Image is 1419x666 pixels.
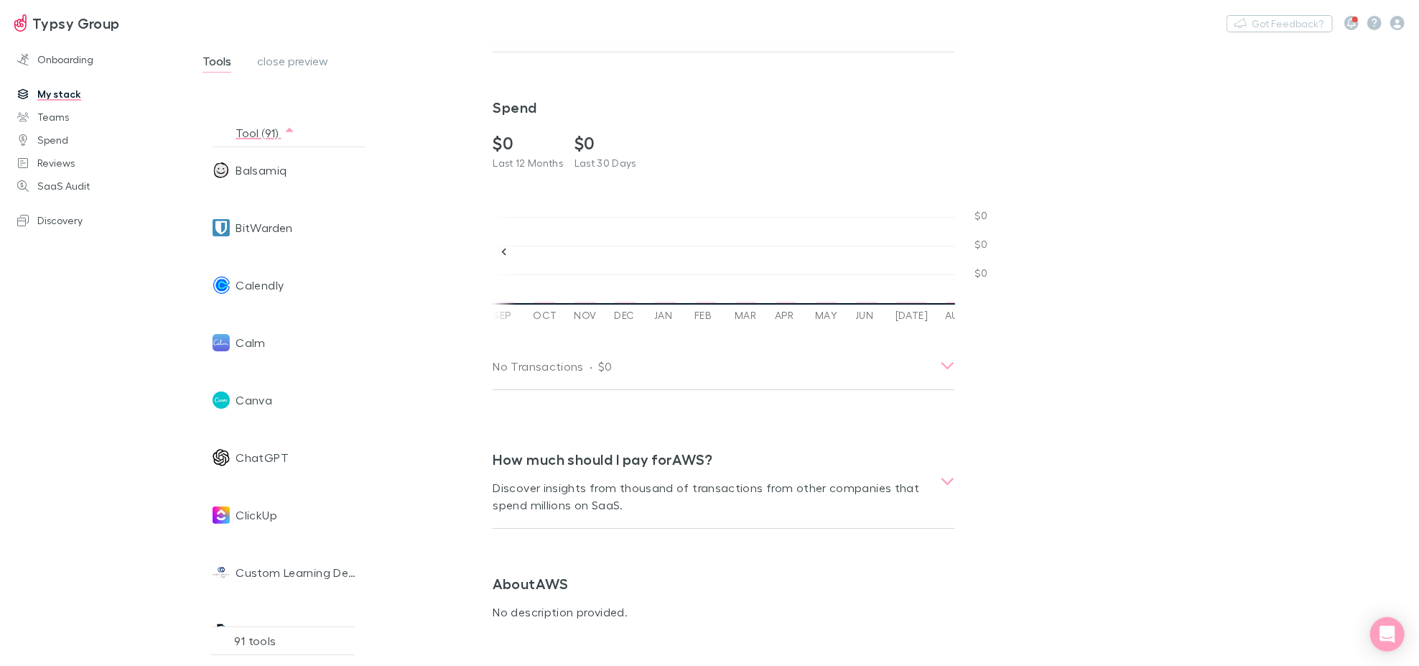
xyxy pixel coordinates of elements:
[236,544,358,601] span: Custom Learning Design
[694,310,717,321] span: Feb
[574,310,597,321] span: Nov
[493,98,955,116] h3: Spend
[213,564,230,581] img: Custom Learning Design's Logo
[3,209,195,232] a: Discovery
[493,133,563,154] h2: $0
[735,310,758,321] span: Mar
[775,310,798,321] span: Apr
[1370,617,1405,652] div: Open Intercom Messenger
[236,199,292,256] span: BitWarden
[213,219,230,236] img: BitWarden's Logo
[3,106,195,129] a: Teams
[598,358,613,375] p: $0
[32,14,120,32] h3: Typsy Group
[213,334,230,351] img: Calm's Logo
[213,449,230,466] img: ChatGPT's Logo
[574,133,636,154] h2: $0
[945,310,968,321] span: Aug
[3,152,195,175] a: Reviews
[481,436,967,528] div: How much should I pay forAWS?Discover insights from thousand of transactions from other companies...
[236,371,272,429] span: Canva
[3,129,195,152] a: Spend
[1227,15,1333,32] button: Got Feedback?
[815,310,838,321] span: May
[614,310,637,321] span: Dec
[3,83,195,106] a: My stack
[213,507,230,524] img: ClickUp's Logo
[236,256,284,314] span: Calendly
[493,450,929,468] h3: How much should I pay for AWS ?
[236,314,265,371] span: Calm
[493,479,929,514] p: Discover insights from thousand of transactions from other companies that spend millions on SaaS.
[236,119,295,147] button: Tool (91)
[574,157,636,169] span: Last 30 Days
[213,621,230,639] img: DocHub - Sign & Edit PDFs for G Suite's Logo
[855,310,878,321] span: Jun
[213,277,230,294] img: Calendly's Logo
[974,210,988,221] span: $0
[211,626,355,655] div: 91 tools
[236,429,289,486] span: ChatGPT
[493,358,584,375] p: No Transactions
[590,358,592,375] div: ·
[654,310,677,321] span: Jan
[6,6,129,40] a: Typsy Group
[895,310,928,321] span: [DATE]
[493,157,563,169] span: Last 12 Months
[974,239,988,250] span: $0
[257,54,328,73] span: close preview
[481,343,967,389] div: No Transactions·$0
[493,603,955,621] p: No description provided.
[236,486,277,544] span: ClickUp
[14,14,27,32] img: Typsy Group's Logo
[236,142,287,199] span: Balsamiq
[974,267,988,279] span: $0
[203,54,231,73] span: Tools
[236,601,280,659] span: DocHub
[213,162,230,179] img: Balsamiq's Logo
[3,48,195,71] a: Onboarding
[213,392,230,409] img: Canva's Logo
[3,175,195,198] a: SaaS Audit
[533,310,557,321] span: Oct
[493,575,568,592] h3: About AWS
